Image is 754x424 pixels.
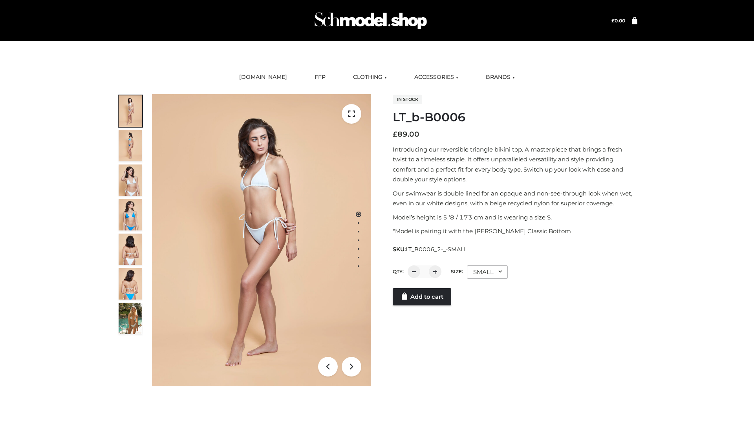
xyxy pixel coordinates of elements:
img: ArielClassicBikiniTop_CloudNine_AzureSky_OW114ECO_7-scaled.jpg [119,234,142,265]
a: ACCESSORIES [408,69,464,86]
p: *Model is pairing it with the [PERSON_NAME] Classic Bottom [393,226,637,236]
span: £ [393,130,397,139]
p: Introducing our reversible triangle bikini top. A masterpiece that brings a fresh twist to a time... [393,144,637,185]
a: [DOMAIN_NAME] [233,69,293,86]
a: £0.00 [611,18,625,24]
h1: LT_b-B0006 [393,110,637,124]
img: ArielClassicBikiniTop_CloudNine_AzureSky_OW114ECO_3-scaled.jpg [119,164,142,196]
label: Size: [451,269,463,274]
div: SMALL [467,265,508,279]
span: £ [611,18,615,24]
a: CLOTHING [347,69,393,86]
span: LT_B0006_2-_-SMALL [406,246,467,253]
p: Our swimwear is double lined for an opaque and non-see-through look when wet, even in our white d... [393,188,637,208]
img: ArielClassicBikiniTop_CloudNine_AzureSky_OW114ECO_2-scaled.jpg [119,130,142,161]
a: BRANDS [480,69,521,86]
img: Arieltop_CloudNine_AzureSky2.jpg [119,303,142,334]
p: Model’s height is 5 ‘8 / 173 cm and is wearing a size S. [393,212,637,223]
span: SKU: [393,245,468,254]
img: ArielClassicBikiniTop_CloudNine_AzureSky_OW114ECO_4-scaled.jpg [119,199,142,230]
img: Schmodel Admin 964 [312,5,430,36]
a: Add to cart [393,288,451,305]
bdi: 0.00 [611,18,625,24]
label: QTY: [393,269,404,274]
img: ArielClassicBikiniTop_CloudNine_AzureSky_OW114ECO_1-scaled.jpg [119,95,142,127]
a: FFP [309,69,331,86]
span: In stock [393,95,422,104]
img: ArielClassicBikiniTop_CloudNine_AzureSky_OW114ECO_1 [152,94,371,386]
bdi: 89.00 [393,130,419,139]
img: ArielClassicBikiniTop_CloudNine_AzureSky_OW114ECO_8-scaled.jpg [119,268,142,300]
